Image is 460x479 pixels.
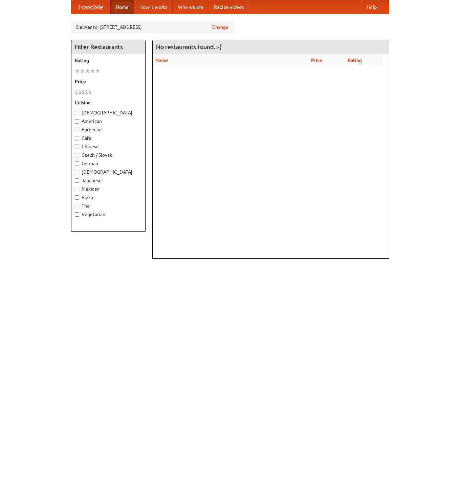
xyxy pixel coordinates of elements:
[75,128,79,132] input: Barbecue
[173,0,209,14] a: Who we are
[348,58,362,63] a: Rating
[71,0,110,14] a: FoodMe
[75,57,142,64] h5: Rating
[75,109,142,116] label: [DEMOGRAPHIC_DATA]
[156,44,221,50] ng-pluralize: No restaurants found. :-(
[75,202,142,209] label: Thai
[75,99,142,106] h5: Cuisine
[75,170,79,174] input: [DEMOGRAPHIC_DATA]
[75,160,142,167] label: German
[75,195,79,200] input: Pizza
[75,178,79,183] input: Japanese
[75,78,142,85] h5: Price
[75,111,79,115] input: [DEMOGRAPHIC_DATA]
[311,58,322,63] a: Price
[71,40,145,54] h4: Filter Restaurants
[155,58,168,63] a: Name
[75,119,79,124] input: American
[75,152,142,158] label: Czech / Slovak
[85,88,88,96] li: $
[209,0,249,14] a: Recipe videos
[71,21,234,33] div: Deliver to: [STREET_ADDRESS]
[75,212,79,217] input: Vegetarian
[88,88,92,96] li: $
[80,67,85,75] li: ★
[75,187,79,191] input: Mexican
[95,67,100,75] li: ★
[75,204,79,208] input: Thai
[361,0,382,14] a: Help
[75,211,142,218] label: Vegetarian
[75,136,79,140] input: Cafe
[75,143,142,150] label: Chinese
[75,118,142,125] label: American
[75,135,142,141] label: Cafe
[75,88,78,96] li: $
[75,194,142,201] label: Pizza
[75,186,142,192] label: Mexican
[78,88,82,96] li: $
[212,24,228,30] a: Change
[75,153,79,157] input: Czech / Slovak
[75,177,142,184] label: Japanese
[134,0,173,14] a: How it works
[75,169,142,175] label: [DEMOGRAPHIC_DATA]
[75,67,80,75] li: ★
[75,126,142,133] label: Barbecue
[82,88,85,96] li: $
[110,0,134,14] a: Home
[75,161,79,166] input: German
[75,145,79,149] input: Chinese
[90,67,95,75] li: ★
[85,67,90,75] li: ★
